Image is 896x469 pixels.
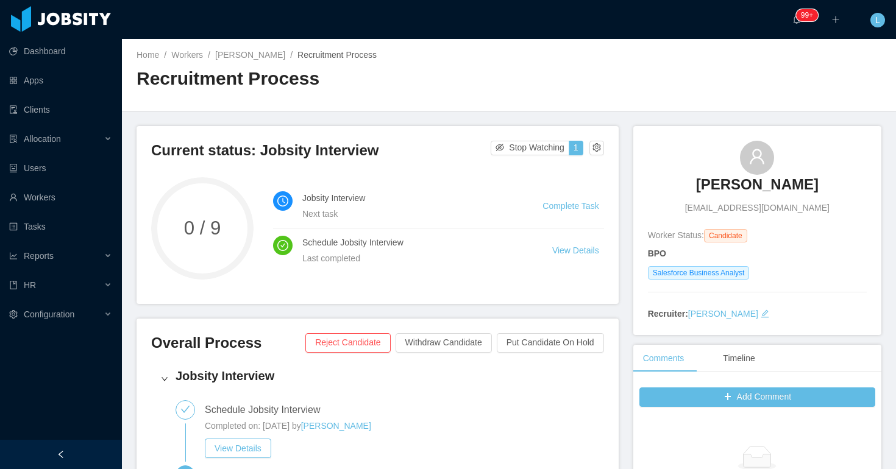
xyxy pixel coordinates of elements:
a: Home [137,50,159,60]
button: Withdraw Candidate [396,333,492,353]
span: HR [24,280,36,290]
a: Workers [171,50,203,60]
a: icon: robotUsers [9,156,112,180]
a: icon: pie-chartDashboard [9,39,112,63]
span: Worker Status: [648,230,704,240]
span: Reports [24,251,54,261]
i: icon: bell [792,15,801,24]
div: Timeline [713,345,764,372]
i: icon: check-circle [277,240,288,251]
i: icon: clock-circle [277,196,288,206]
a: [PERSON_NAME] [696,175,819,202]
span: Salesforce Business Analyst [648,266,750,280]
a: icon: appstoreApps [9,68,112,93]
button: 1 [569,141,583,155]
i: icon: edit [761,309,769,318]
button: Reject Candidate [305,333,390,353]
a: [PERSON_NAME] [215,50,285,60]
h4: Jobsity Interview [302,191,513,205]
div: Schedule Jobsity Interview [205,400,330,420]
a: [PERSON_NAME] [688,309,758,319]
h3: Current status: Jobsity Interview [151,141,491,160]
i: icon: setting [9,310,18,319]
a: Complete Task [542,201,599,211]
span: [EMAIL_ADDRESS][DOMAIN_NAME] [685,202,830,214]
span: / [290,50,293,60]
i: icon: right [161,375,168,383]
i: icon: solution [9,135,18,143]
button: icon: setting [589,141,604,155]
span: 0 / 9 [151,219,254,238]
h3: Overall Process [151,333,305,353]
div: icon: rightJobsity Interview [151,360,604,398]
i: icon: plus [831,15,840,24]
div: Next task [302,207,513,220]
i: icon: user [748,148,766,165]
div: Comments [633,345,694,372]
button: icon: plusAdd Comment [639,387,875,407]
h3: [PERSON_NAME] [696,175,819,194]
strong: BPO [648,249,666,258]
span: / [164,50,166,60]
button: Put Candidate On Hold [497,333,604,353]
div: Last completed [302,252,523,265]
a: icon: profileTasks [9,214,112,239]
h4: Jobsity Interview [176,367,594,384]
span: Allocation [24,134,61,144]
i: icon: line-chart [9,252,18,260]
span: Completed on: [DATE] by [205,421,301,431]
a: View Details [205,443,271,453]
button: View Details [205,439,271,458]
sup: 2148 [796,9,818,21]
span: Configuration [24,309,74,319]
span: Candidate [704,229,747,242]
span: Recruitment Process [297,50,377,60]
i: icon: book [9,281,18,289]
span: L [875,13,880,27]
a: icon: userWorkers [9,185,112,210]
strong: Recruiter: [648,309,688,319]
i: icon: check [180,404,190,414]
h2: Recruitment Process [137,66,509,91]
span: / [208,50,210,60]
a: icon: auditClients [9,97,112,122]
h4: Schedule Jobsity Interview [302,236,523,249]
button: icon: eye-invisibleStop Watching [491,141,569,155]
a: View Details [552,245,599,255]
a: [PERSON_NAME] [301,421,371,431]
